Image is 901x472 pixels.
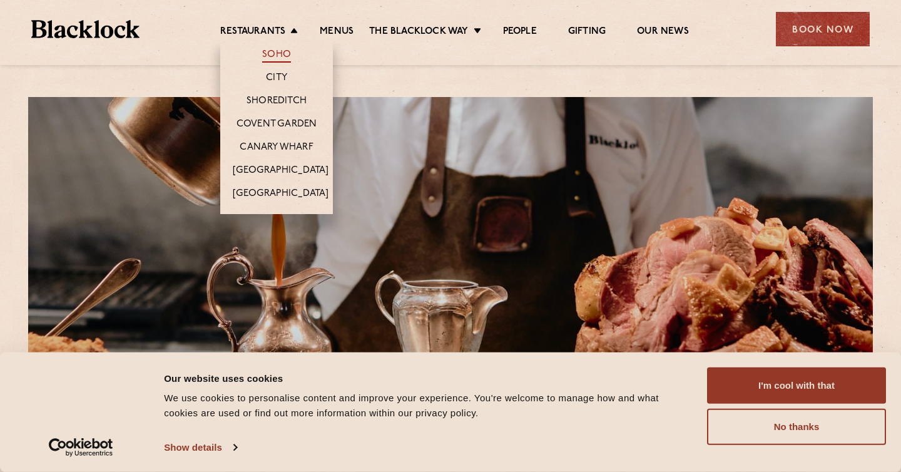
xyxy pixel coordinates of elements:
[164,371,693,386] div: Our website uses cookies
[26,438,136,457] a: Usercentrics Cookiebot - opens in a new window
[240,141,313,155] a: Canary Wharf
[707,409,886,445] button: No thanks
[568,26,606,39] a: Gifting
[233,188,328,202] a: [GEOGRAPHIC_DATA]
[320,26,354,39] a: Menus
[776,12,870,46] div: Book Now
[31,20,140,38] img: BL_Textured_Logo-footer-cropped.svg
[369,26,468,39] a: The Blacklock Way
[237,118,317,132] a: Covent Garden
[164,438,237,457] a: Show details
[503,26,537,39] a: People
[262,49,291,63] a: Soho
[164,391,693,421] div: We use cookies to personalise content and improve your experience. You're welcome to manage how a...
[247,95,307,109] a: Shoreditch
[637,26,689,39] a: Our News
[707,367,886,404] button: I'm cool with that
[233,165,328,178] a: [GEOGRAPHIC_DATA]
[266,72,287,86] a: City
[220,26,285,39] a: Restaurants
